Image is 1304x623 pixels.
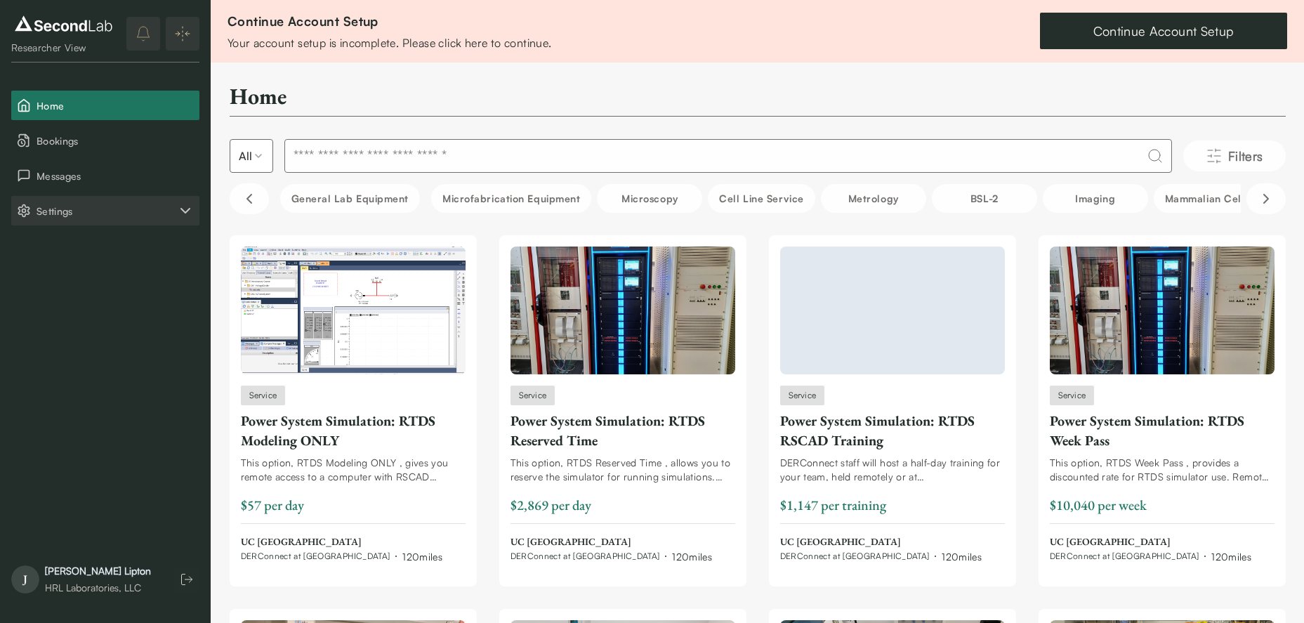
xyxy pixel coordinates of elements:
span: Service [1058,389,1086,402]
div: Your account setup is incomplete. Please click here to continue. [228,34,552,51]
h2: Home [230,82,287,110]
div: 120 miles [1211,549,1251,564]
div: [PERSON_NAME] Lipton [45,564,151,578]
button: notifications [126,17,160,51]
span: Service [249,389,277,402]
div: This option, RTDS Reserved Time , allows you to reserve the simulator for running simulations. Re... [511,456,735,484]
span: Service [789,389,817,402]
button: Log out [174,567,199,592]
span: DERConnect at [GEOGRAPHIC_DATA] [241,551,390,562]
span: J [11,565,39,594]
span: Bookings [37,133,194,148]
div: Power System Simulation: RTDS RSCAD Training [780,411,1005,450]
button: Imaging [1043,184,1148,213]
span: Settings [37,204,177,218]
div: 120 miles [942,549,982,564]
span: UC [GEOGRAPHIC_DATA] [1050,535,1252,549]
span: $10,040 per week [1050,496,1147,514]
span: Filters [1228,146,1263,166]
div: HRL Laboratories, LLC [45,581,151,595]
button: General Lab equipment [280,184,421,213]
button: Filters [1183,140,1286,171]
button: Mammalian Cells [1154,184,1260,213]
img: Power System Simulation: RTDS Week Pass [1050,247,1275,374]
span: DERConnect at [GEOGRAPHIC_DATA] [780,551,930,562]
div: Continue Account Setup [228,11,552,32]
button: Home [11,91,199,120]
img: logo [11,13,116,35]
div: Settings sub items [11,196,199,225]
div: Power System Simulation: RTDS Modeling ONLY [241,411,466,450]
button: Scroll right [1246,183,1286,214]
span: UC [GEOGRAPHIC_DATA] [780,535,982,549]
a: Continue Account Setup [1040,13,1287,49]
a: Power System Simulation: RTDS Week PassServicePower System Simulation: RTDS Week PassThis option,... [1050,247,1275,564]
span: $1,147 per training [780,496,886,514]
span: $57 per day [241,496,304,514]
span: Service [519,389,547,402]
span: DERConnect at [GEOGRAPHIC_DATA] [511,551,660,562]
span: $2,869 per day [511,496,591,514]
div: Researcher View [11,41,116,55]
span: DERConnect at [GEOGRAPHIC_DATA] [1050,551,1199,562]
span: Home [37,98,194,113]
span: UC [GEOGRAPHIC_DATA] [511,535,713,549]
div: 120 miles [672,549,712,564]
button: Metrology [821,184,926,213]
button: Expand/Collapse sidebar [166,17,199,51]
button: Cell line service [708,184,815,213]
button: Microfabrication Equipment [431,184,591,213]
div: DERConnect staff will host a half-day training for your team, held remotely or at [GEOGRAPHIC_DAT... [780,456,1005,484]
span: Messages [37,169,194,183]
button: BSL-2 [932,184,1037,213]
button: Messages [11,161,199,190]
img: Power System Simulation: RTDS Modeling ONLY [241,247,466,374]
a: Power System Simulation: RTDS Reserved TimeServicePower System Simulation: RTDS Reserved TimeThis... [511,247,735,564]
button: Select listing type [230,139,273,173]
div: 120 miles [402,549,442,564]
img: Power System Simulation: RTDS Reserved Time [511,247,735,374]
button: Scroll left [230,183,269,214]
a: Power System Simulation: RTDS Modeling ONLYServicePower System Simulation: RTDS Modeling ONLYThis... [241,247,466,564]
div: This option, RTDS Week Pass , provides a discounted rate for RTDS simulator use. Remote access wi... [1050,456,1275,484]
div: Power System Simulation: RTDS Reserved Time [511,411,735,450]
a: ServicePower System Simulation: RTDS RSCAD TrainingDERConnect staff will host a half-day training... [780,247,1005,564]
button: Bookings [11,126,199,155]
span: UC [GEOGRAPHIC_DATA] [241,535,443,549]
div: Power System Simulation: RTDS Week Pass [1050,411,1275,450]
div: This option, RTDS Modeling ONLY , gives you remote access to a computer with RSCAD installed, the... [241,456,466,484]
button: Microscopy [597,184,702,213]
button: Settings [11,196,199,225]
